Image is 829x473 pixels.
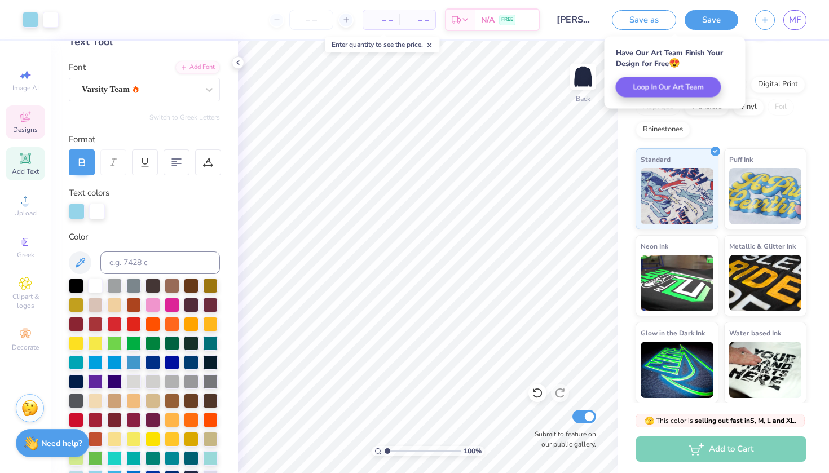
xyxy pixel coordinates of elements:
[41,438,82,449] strong: Need help?
[12,83,39,92] span: Image AI
[729,342,802,398] img: Water based Ink
[370,14,393,26] span: – –
[641,342,713,398] img: Glow in the Dark Ink
[12,167,39,176] span: Add Text
[14,209,37,218] span: Upload
[6,292,45,310] span: Clipart & logos
[548,8,603,31] input: Untitled Design
[645,415,654,426] span: 🫣
[528,429,596,449] label: Submit to feature on our public gallery.
[783,10,806,30] a: MF
[572,65,594,88] img: Back
[13,125,38,134] span: Designs
[175,61,220,74] div: Add Font
[733,99,764,116] div: Vinyl
[100,251,220,274] input: e.g. 7428 c
[729,327,781,339] span: Water based Ink
[464,446,482,456] span: 100 %
[751,76,805,93] div: Digital Print
[729,255,802,311] img: Metallic & Glitter Ink
[17,250,34,259] span: Greek
[289,10,333,30] input: – –
[685,10,738,30] button: Save
[149,113,220,122] button: Switch to Greek Letters
[501,16,513,24] span: FREE
[69,61,86,74] label: Font
[69,187,109,200] label: Text colors
[645,415,796,426] span: This color is .
[612,10,676,30] button: Save as
[789,14,801,26] span: MF
[641,168,713,224] img: Standard
[576,94,590,104] div: Back
[768,99,794,116] div: Foil
[636,121,690,138] div: Rhinestones
[729,153,753,165] span: Puff Ink
[69,133,221,146] div: Format
[729,240,796,252] span: Metallic & Glitter Ink
[12,343,39,352] span: Decorate
[69,34,220,50] div: Text Tool
[641,240,668,252] span: Neon Ink
[695,416,795,425] strong: selling out fast in S, M, L and XL
[641,153,671,165] span: Standard
[641,255,713,311] img: Neon Ink
[729,168,802,224] img: Puff Ink
[641,327,705,339] span: Glow in the Dark Ink
[69,231,220,244] div: Color
[616,48,734,69] div: Have Our Art Team Finish Your Design for Free
[669,57,680,69] span: 😍
[481,14,495,26] span: N/A
[325,37,440,52] div: Enter quantity to see the price.
[616,77,721,98] button: Loop In Our Art Team
[406,14,429,26] span: – –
